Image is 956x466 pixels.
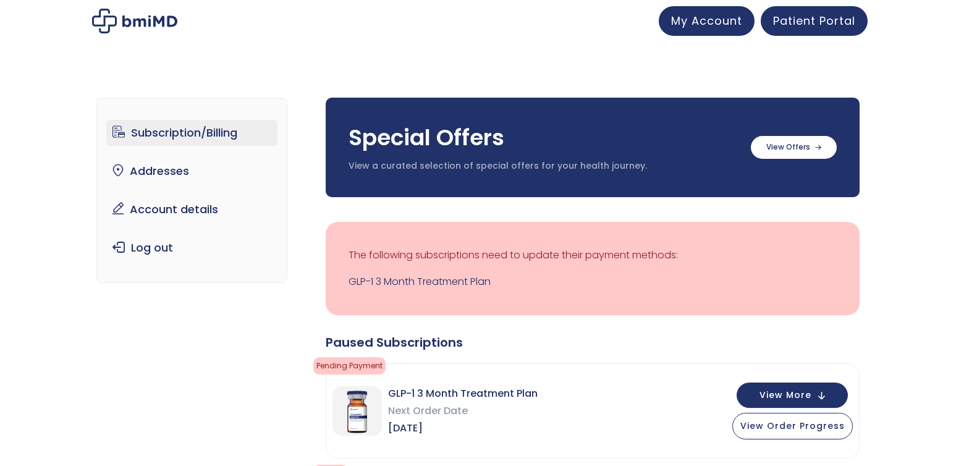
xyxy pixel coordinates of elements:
[732,413,853,439] button: View Order Progress
[349,247,837,264] p: The following subscriptions need to update their payment methods:
[326,334,860,351] div: Paused Subscriptions
[349,273,837,290] a: GLP-1 3 Month Treatment Plan
[92,9,177,33] img: My account
[737,383,848,408] button: View More
[106,158,277,184] a: Addresses
[740,420,845,432] span: View Order Progress
[388,402,538,420] span: Next Order Date
[349,160,738,172] p: View a curated selection of special offers for your health journey.
[761,6,868,36] a: Patient Portal
[388,420,538,437] span: [DATE]
[349,122,738,153] h3: Special Offers
[106,120,277,146] a: Subscription/Billing
[96,98,287,283] nav: Account pages
[106,235,277,261] a: Log out
[106,197,277,222] a: Account details
[388,385,538,402] span: GLP-1 3 Month Treatment Plan
[313,357,386,375] span: Pending Payment
[659,6,755,36] a: My Account
[671,13,742,28] span: My Account
[759,391,811,399] span: View More
[773,13,855,28] span: Patient Portal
